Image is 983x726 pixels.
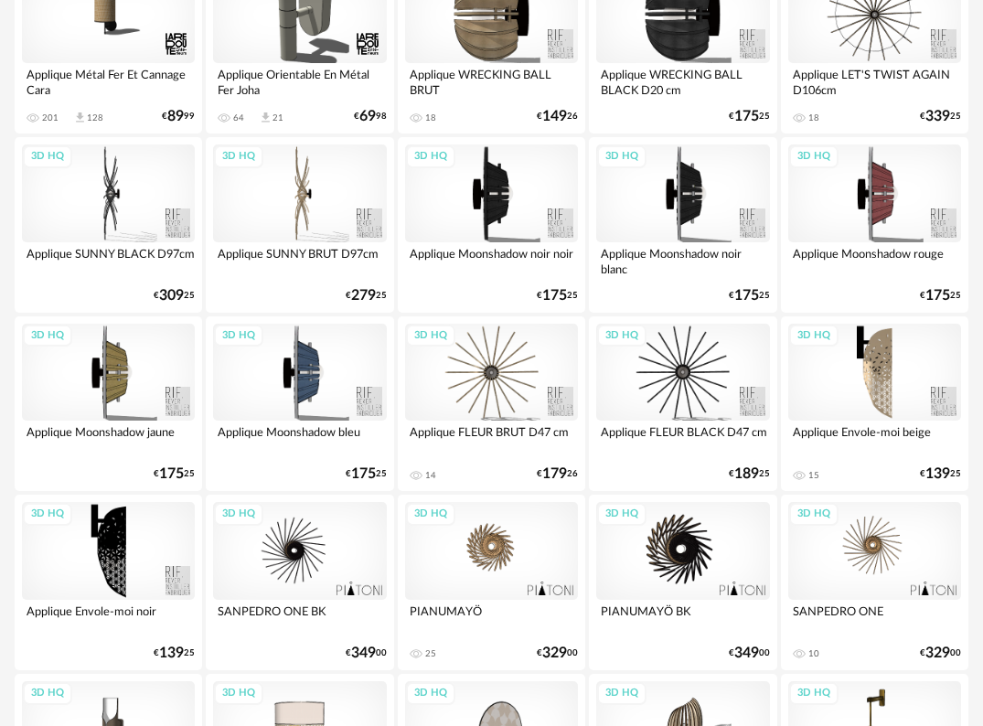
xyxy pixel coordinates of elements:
[597,503,646,526] div: 3D HQ
[405,63,578,100] div: Applique WRECKING BALL BRUT
[206,316,393,492] a: 3D HQ Applique Moonshadow bleu €17525
[351,290,376,302] span: 279
[781,137,968,313] a: 3D HQ Applique Moonshadow rouge €17525
[537,290,578,302] div: € 25
[354,111,387,123] div: € 98
[542,111,567,123] span: 149
[159,647,184,659] span: 139
[808,112,819,123] div: 18
[154,290,195,302] div: € 25
[346,468,387,480] div: € 25
[167,111,184,123] span: 89
[925,111,950,123] span: 339
[734,647,759,659] span: 349
[23,325,72,347] div: 3D HQ
[925,468,950,480] span: 139
[213,600,386,636] div: SANPEDRO ONE BK
[920,111,961,123] div: € 25
[213,421,386,457] div: Applique Moonshadow bleu
[920,290,961,302] div: € 25
[15,316,202,492] a: 3D HQ Applique Moonshadow jaune €17525
[406,503,455,526] div: 3D HQ
[206,137,393,313] a: 3D HQ Applique SUNNY BRUT D97cm €27925
[789,325,839,347] div: 3D HQ
[351,647,376,659] span: 349
[596,600,769,636] div: PIANUMAYÖ BK
[789,682,839,705] div: 3D HQ
[22,242,195,279] div: Applique SUNNY BLACK D97cm
[87,112,103,123] div: 128
[920,647,961,659] div: € 00
[596,242,769,279] div: Applique Moonshadow noir blanc
[729,111,770,123] div: € 25
[920,468,961,480] div: € 25
[162,111,195,123] div: € 99
[406,682,455,705] div: 3D HQ
[22,421,195,457] div: Applique Moonshadow jaune
[542,647,567,659] span: 329
[272,112,283,123] div: 21
[925,290,950,302] span: 175
[781,316,968,492] a: 3D HQ Applique Envole-moi beige 15 €13925
[42,112,59,123] div: 201
[398,316,585,492] a: 3D HQ Applique FLEUR BRUT D47 cm 14 €17926
[589,495,776,670] a: 3D HQ PIANUMAYÖ BK €34900
[405,600,578,636] div: PIANUMAYÖ
[22,600,195,636] div: Applique Envole-moi noir
[159,290,184,302] span: 309
[214,325,263,347] div: 3D HQ
[589,137,776,313] a: 3D HQ Applique Moonshadow noir blanc €17525
[542,468,567,480] span: 179
[789,503,839,526] div: 3D HQ
[214,145,263,168] div: 3D HQ
[734,468,759,480] span: 189
[537,647,578,659] div: € 00
[781,495,968,670] a: 3D HQ SANPEDRO ONE 10 €32900
[213,242,386,279] div: Applique SUNNY BRUT D97cm
[729,290,770,302] div: € 25
[596,63,769,100] div: Applique WRECKING BALL BLACK D20 cm
[154,468,195,480] div: € 25
[214,503,263,526] div: 3D HQ
[542,290,567,302] span: 175
[537,111,578,123] div: € 26
[23,682,72,705] div: 3D HQ
[154,647,195,659] div: € 25
[346,647,387,659] div: € 00
[808,470,819,481] div: 15
[788,600,961,636] div: SANPEDRO ONE
[406,325,455,347] div: 3D HQ
[734,290,759,302] span: 175
[734,111,759,123] span: 175
[351,468,376,480] span: 175
[398,495,585,670] a: 3D HQ PIANUMAYÖ 25 €32900
[206,495,393,670] a: 3D HQ SANPEDRO ONE BK €34900
[589,316,776,492] a: 3D HQ Applique FLEUR BLACK D47 cm €18925
[597,325,646,347] div: 3D HQ
[425,470,436,481] div: 14
[537,468,578,480] div: € 26
[233,112,244,123] div: 64
[788,63,961,100] div: Applique LET'S TWIST AGAIN D106cm
[15,137,202,313] a: 3D HQ Applique SUNNY BLACK D97cm €30925
[22,63,195,100] div: Applique Métal Fer Et Cannage Cara
[597,682,646,705] div: 3D HQ
[23,145,72,168] div: 3D HQ
[788,242,961,279] div: Applique Moonshadow rouge
[596,421,769,457] div: Applique FLEUR BLACK D47 cm
[789,145,839,168] div: 3D HQ
[159,468,184,480] span: 175
[425,648,436,659] div: 25
[405,421,578,457] div: Applique FLEUR BRUT D47 cm
[729,468,770,480] div: € 25
[359,111,376,123] span: 69
[405,242,578,279] div: Applique Moonshadow noir noir
[729,647,770,659] div: € 00
[214,682,263,705] div: 3D HQ
[808,648,819,659] div: 10
[346,290,387,302] div: € 25
[406,145,455,168] div: 3D HQ
[23,503,72,526] div: 3D HQ
[259,111,272,124] span: Download icon
[925,647,950,659] span: 329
